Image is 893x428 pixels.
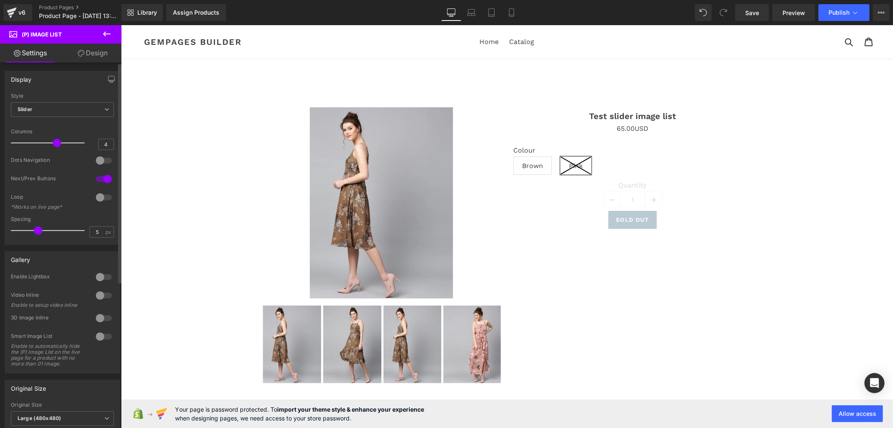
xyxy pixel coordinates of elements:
[11,129,114,135] div: Columns
[502,4,522,21] a: Mobile
[121,4,163,21] a: New Library
[11,204,86,210] div: *Works on live page*
[17,7,27,18] div: v6
[11,273,87,282] div: Enable Lightbox
[62,44,123,62] a: Design
[142,280,200,358] img: Test slider image list
[39,13,119,19] span: Product Page - [DATE] 13:21:35
[11,292,87,301] div: Video Inline
[11,380,46,392] div: Original Size
[137,9,157,16] span: Library
[829,9,849,16] span: Publish
[441,4,461,21] a: Desktop
[262,280,321,358] img: Test slider image list
[11,175,87,184] div: Next/Prev Buttons
[401,132,422,149] span: Brown
[18,415,61,421] b: Large (480x480)
[11,216,114,222] div: Spacing
[3,4,32,21] a: v6
[11,194,87,202] div: Loop
[11,333,87,342] div: Smart Image List
[392,156,631,166] label: Quantity
[202,280,260,358] img: Test slider image list
[745,8,759,17] span: Save
[39,4,135,11] a: Product Pages
[189,82,332,273] img: Test slider image list
[11,157,87,166] div: Dots Navigation
[832,405,883,422] button: Allow access
[468,86,555,96] a: Test slider image list
[392,121,631,131] label: Colour
[873,4,890,21] button: More
[496,99,528,109] span: 65.00USD
[772,4,815,21] a: Preview
[487,186,536,204] button: Sold Out
[818,4,870,21] button: Publish
[11,71,31,83] div: Display
[22,31,62,38] span: (P) Image List
[11,343,86,367] div: Enable to automatically hide the (P) Image List on the live page for a product with no more than ...
[11,93,114,99] div: Style
[11,252,30,263] div: Gallery
[175,405,424,423] span: Your page is password protected. To when designing pages, we need access to your store password.
[277,406,424,413] strong: import your theme style & enhance your experience
[782,8,805,17] span: Preview
[106,229,113,235] span: px
[461,4,481,21] a: Laptop
[121,25,893,428] iframe: To enrich screen reader interactions, please activate Accessibility in Grammarly extension settings
[173,9,219,16] div: Assign Products
[695,4,712,21] button: Undo
[322,280,381,358] img: Test slider image list
[11,402,114,408] div: Original Size
[11,302,86,308] div: Enable to setup video inline
[495,191,528,198] span: Sold Out
[11,314,87,323] div: 3D Image Inline
[715,4,732,21] button: Redo
[865,373,885,393] div: Open Intercom Messenger
[481,4,502,21] a: Tablet
[18,106,32,112] b: Slider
